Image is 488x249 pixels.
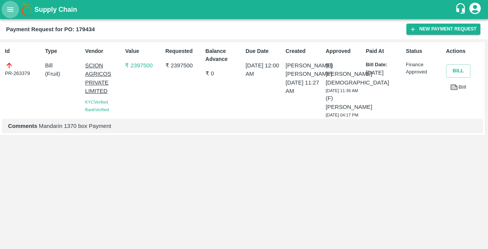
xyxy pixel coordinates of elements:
[326,94,363,111] p: (F) [PERSON_NAME]
[45,70,82,78] p: ( Fruit )
[326,88,358,93] span: [DATE] 11:36 AM
[326,113,358,117] span: [DATE] 04:17 PM
[246,61,283,78] p: [DATE] 12:00 AM
[125,47,162,55] p: Value
[326,47,363,55] p: Approved
[8,123,37,129] b: Comments
[2,1,19,18] button: open drawer
[45,47,82,55] p: Type
[446,47,483,55] p: Actions
[205,69,242,78] p: ₹ 0
[125,61,162,70] p: ₹ 2397500
[165,47,202,55] p: Requested
[8,122,477,130] p: Mandarin 1370 box Payment
[286,78,323,96] p: [DATE] 11:27 AM
[34,6,77,13] b: Supply Chain
[19,2,34,17] img: logo
[406,24,480,35] button: New Payment Request
[165,61,202,70] p: ₹ 2397500
[5,47,42,55] p: Id
[205,47,242,63] p: Balance Advance
[85,61,122,95] p: SCION AGRICOS PRIVATE LIMITED
[446,64,470,78] button: Bill
[455,3,468,16] div: customer-support
[366,69,403,77] p: [DATE]
[468,2,482,18] div: account of current user
[326,61,363,87] p: (B) [PERSON_NAME][DEMOGRAPHIC_DATA]
[406,61,443,75] p: Finance Approved
[85,107,109,112] span: Bank Verified
[34,4,455,15] a: Supply Chain
[85,47,122,55] p: Vendor
[85,100,108,104] span: KYC Verified
[366,61,403,69] p: Bill Date:
[5,61,42,77] div: PR-263379
[246,47,283,55] p: Due Date
[286,47,323,55] p: Created
[286,61,323,78] p: [PERSON_NAME] [PERSON_NAME]
[6,26,95,32] b: Payment Request for PO: 179434
[446,81,470,94] a: Bill
[45,61,82,70] p: Bill
[366,47,403,55] p: Paid At
[406,47,443,55] p: Status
